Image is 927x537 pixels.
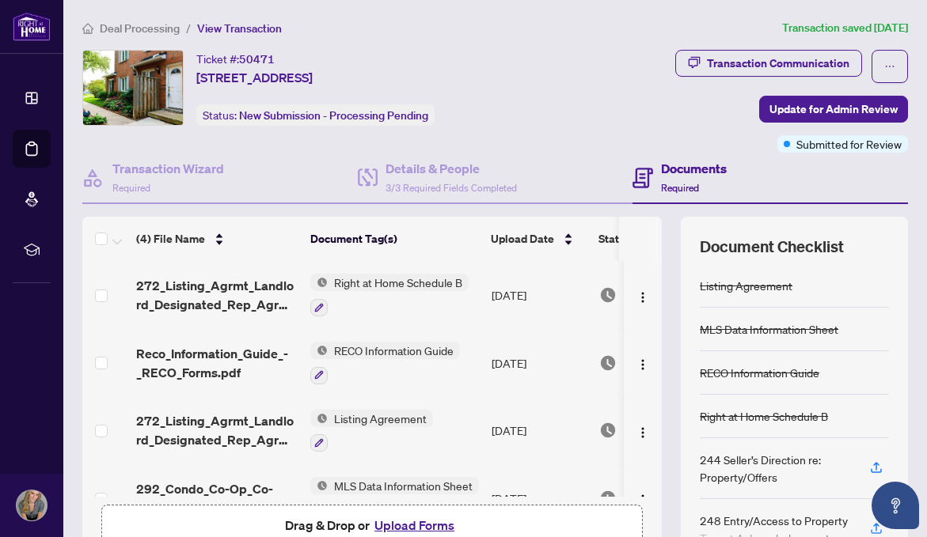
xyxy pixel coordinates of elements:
[759,96,908,123] button: Update for Admin Review
[636,358,649,371] img: Logo
[370,515,459,535] button: Upload Forms
[310,342,460,384] button: Status IconRECO Information Guide
[700,277,792,294] div: Listing Agreement
[112,159,224,178] h4: Transaction Wizard
[310,410,328,427] img: Status Icon
[386,159,517,178] h4: Details & People
[630,486,655,511] button: Logo
[304,217,484,261] th: Document Tag(s)
[386,182,517,194] span: 3/3 Required Fields Completed
[485,464,593,532] td: [DATE]
[310,477,328,494] img: Status Icon
[700,451,851,486] div: 244 Seller’s Direction re: Property/Offers
[485,329,593,397] td: [DATE]
[623,286,702,304] span: Pending Review
[328,477,479,494] span: MLS Data Information Sheet
[599,490,617,507] img: Document Status
[17,490,47,520] img: Profile Icon
[136,411,298,449] span: 272_Listing_Agrmt_Landlord_Designated_Rep_Agrmt_Auth_to_Offer_for_Lease_-_PropTx-[PERSON_NAME].pdf
[630,350,655,376] button: Logo
[328,274,469,291] span: Right at Home Schedule B
[661,182,699,194] span: Required
[700,364,819,381] div: RECO Information Guide
[112,182,150,194] span: Required
[130,217,304,261] th: (4) File Name
[661,159,727,178] h4: Documents
[310,477,479,520] button: Status IconMLS Data Information Sheet
[623,422,702,439] span: Pending Review
[485,397,593,465] td: [DATE]
[186,19,191,37] li: /
[310,342,328,359] img: Status Icon
[636,291,649,304] img: Logo
[599,286,617,304] img: Document Status
[485,261,593,329] td: [DATE]
[82,23,93,34] span: home
[239,108,428,123] span: New Submission - Processing Pending
[636,426,649,439] img: Logo
[136,276,298,314] span: 272_Listing_Agrmt_Landlord_Designated_Rep_Agrmt_Auth_to_Offer_for_Lease_-_PropTx-[PERSON_NAME].pdf
[782,19,908,37] article: Transaction saved [DATE]
[491,230,554,248] span: Upload Date
[592,217,727,261] th: Status
[630,418,655,443] button: Logo
[136,344,298,382] span: Reco_Information_Guide_-_RECO_Forms.pdf
[310,274,328,291] img: Status Icon
[700,236,844,258] span: Document Checklist
[285,515,459,535] span: Drag & Drop or
[636,494,649,506] img: Logo
[884,61,895,72] span: ellipsis
[796,135,902,153] span: Submitted for Review
[197,21,282,36] span: View Transaction
[623,354,702,372] span: Pending Review
[13,12,51,41] img: logo
[328,410,433,427] span: Listing Agreement
[196,104,435,126] div: Status:
[136,230,205,248] span: (4) File Name
[310,274,469,316] button: Status IconRight at Home Schedule B
[328,342,460,359] span: RECO Information Guide
[100,21,180,36] span: Deal Processing
[707,51,849,76] div: Transaction Communication
[196,50,275,68] div: Ticket #:
[872,482,919,529] button: Open asap
[700,320,838,338] div: MLS Data Information Sheet
[196,68,313,87] span: [STREET_ADDRESS]
[700,407,828,425] div: Right at Home Schedule B
[484,217,592,261] th: Upload Date
[675,50,862,77] button: Transaction Communication
[599,422,617,439] img: Document Status
[630,282,655,308] button: Logo
[623,490,702,507] span: Pending Review
[83,51,183,125] img: IMG-S12364213_1.jpg
[599,354,617,372] img: Document Status
[769,96,898,122] span: Update for Admin Review
[239,52,275,66] span: 50471
[598,230,631,248] span: Status
[310,410,433,452] button: Status IconListing Agreement
[136,479,298,517] span: 292_Condo_Co-Op_Co-Ownership_Time_Share_-_Lease_Sub-Lease_MLS_Data_Information_Form_-_PropTx-[PER...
